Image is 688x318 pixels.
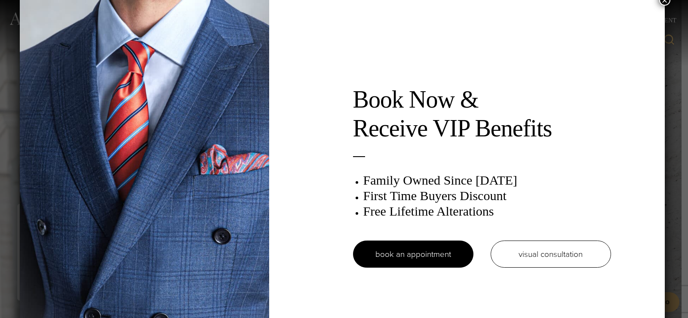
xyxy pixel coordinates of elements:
[353,241,473,268] a: book an appointment
[19,6,40,14] span: Aiuto
[353,85,611,143] h2: Book Now & Receive VIP Benefits
[363,188,611,204] h3: First Time Buyers Discount
[363,173,611,188] h3: Family Owned Since [DATE]
[363,204,611,219] h3: Free Lifetime Alterations
[491,241,611,268] a: visual consultation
